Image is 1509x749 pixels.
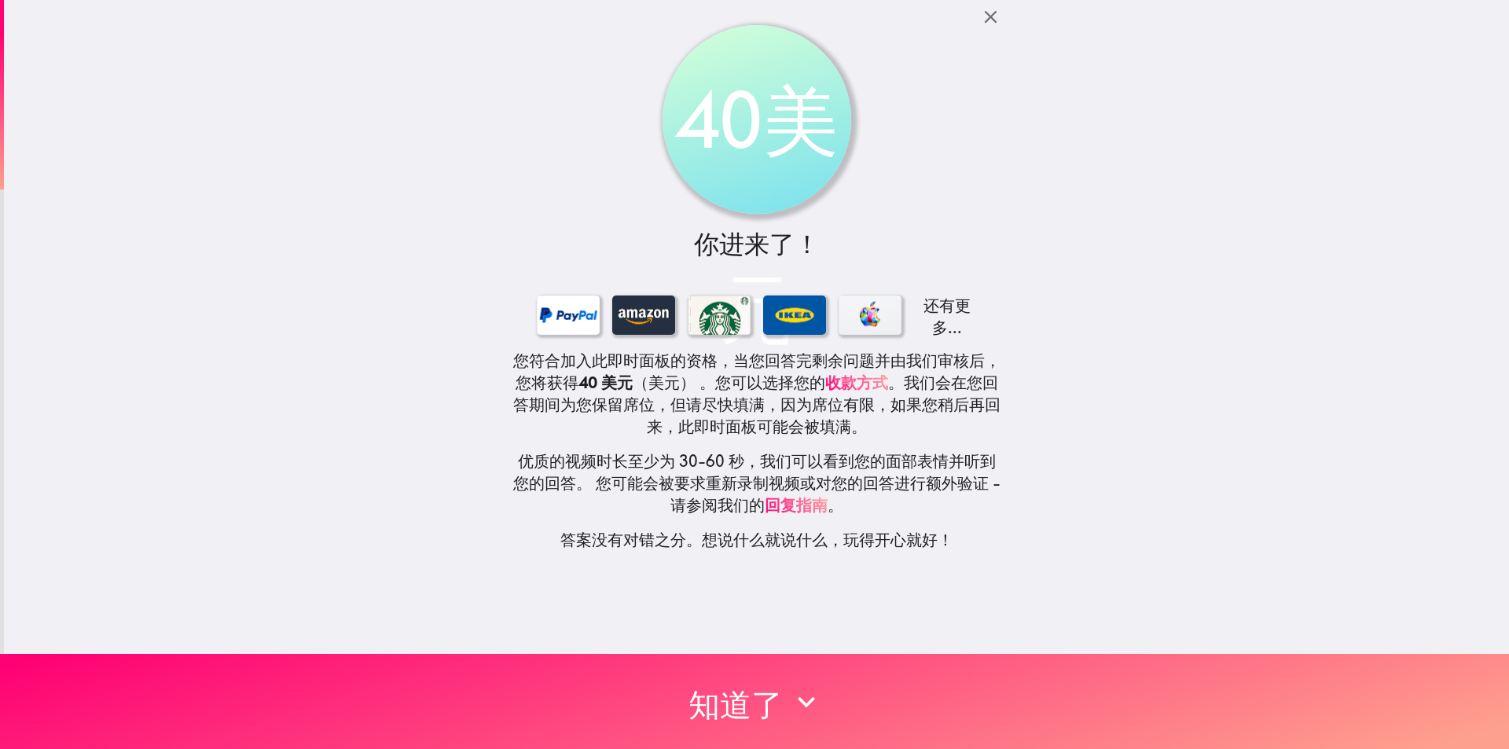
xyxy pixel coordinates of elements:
font: 我们会在您回答期间为您保留席位，但请尽快填满，因为席位有限，如果您稍后再回来，此即时面板可能会被填满。 [513,373,1000,436]
font: 答案没有对错之分。想说什么就说什么，玩得开心就好！ [560,530,953,549]
font: 您可能会被要求重新录制视频或对您的回答进行额外验证 - 请参阅我们的 [596,473,1000,515]
font: 40美元 [681,75,832,338]
font: 你进来了！ [694,228,820,259]
font: 。 [888,373,904,392]
a: 回复指南 [765,495,828,515]
font: 。 [828,495,843,515]
font: 当您回答完剩余问题并由我们审核后，您将获得 [516,351,1000,392]
font: 您可以选择您的 [715,373,825,392]
font: 您符合加入此即时面板的资格， [513,351,733,370]
font: 优质的视频时长至少为 30-60 秒，我们可以看到您的面部表情并听到您的回答。 [513,451,996,493]
font: 还有更多... [923,296,971,337]
font: （美元） 。 [633,373,715,392]
font: 40 美元 [578,373,633,392]
font: 知道了 [688,685,783,724]
a: 收款方式 [825,373,888,392]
